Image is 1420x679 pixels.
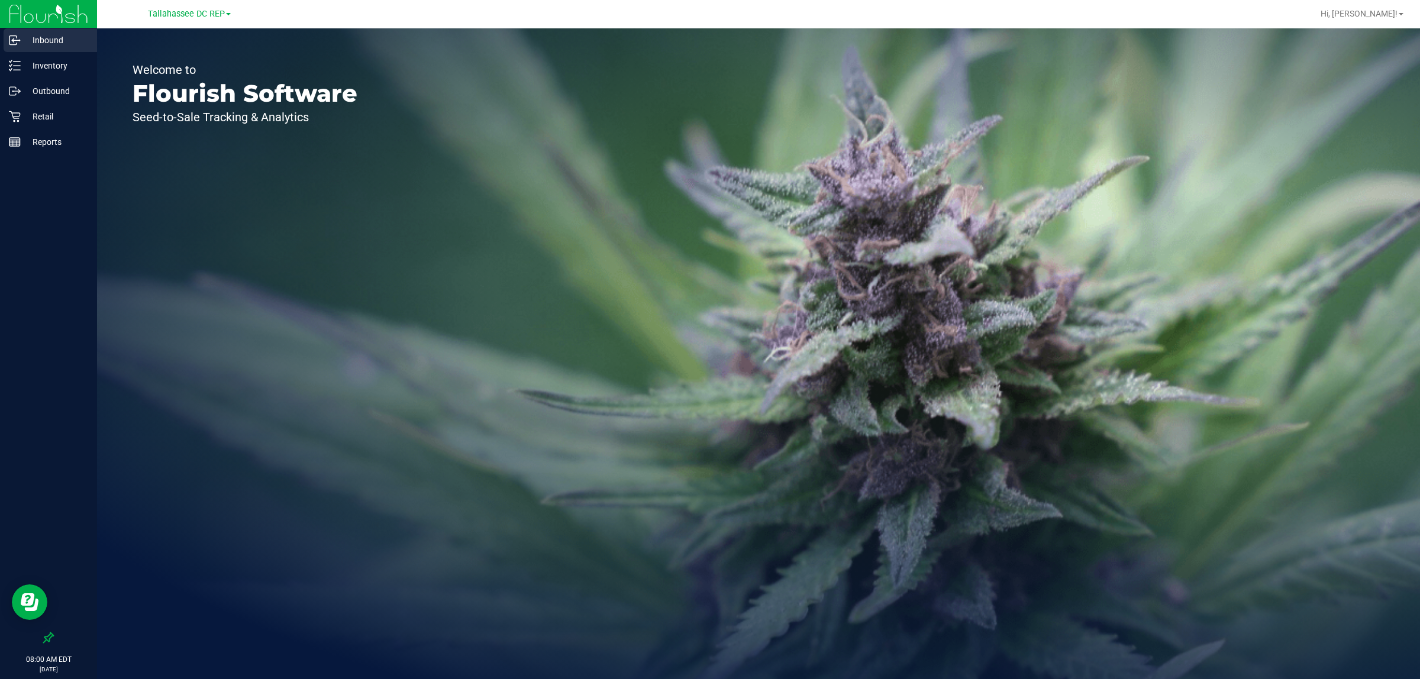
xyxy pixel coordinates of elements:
[21,109,92,124] p: Retail
[5,654,92,665] p: 08:00 AM EDT
[12,584,47,620] iframe: Resource center
[133,64,357,76] p: Welcome to
[133,82,357,105] p: Flourish Software
[9,136,21,148] inline-svg: Reports
[9,111,21,122] inline-svg: Retail
[9,34,21,46] inline-svg: Inbound
[21,59,92,73] p: Inventory
[9,85,21,97] inline-svg: Outbound
[21,33,92,47] p: Inbound
[21,135,92,149] p: Reports
[1321,9,1398,18] span: Hi, [PERSON_NAME]!
[133,111,357,123] p: Seed-to-Sale Tracking & Analytics
[148,9,225,19] span: Tallahassee DC REP
[9,60,21,72] inline-svg: Inventory
[43,632,54,644] label: Pin the sidebar to full width on large screens
[21,84,92,98] p: Outbound
[5,665,92,674] p: [DATE]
